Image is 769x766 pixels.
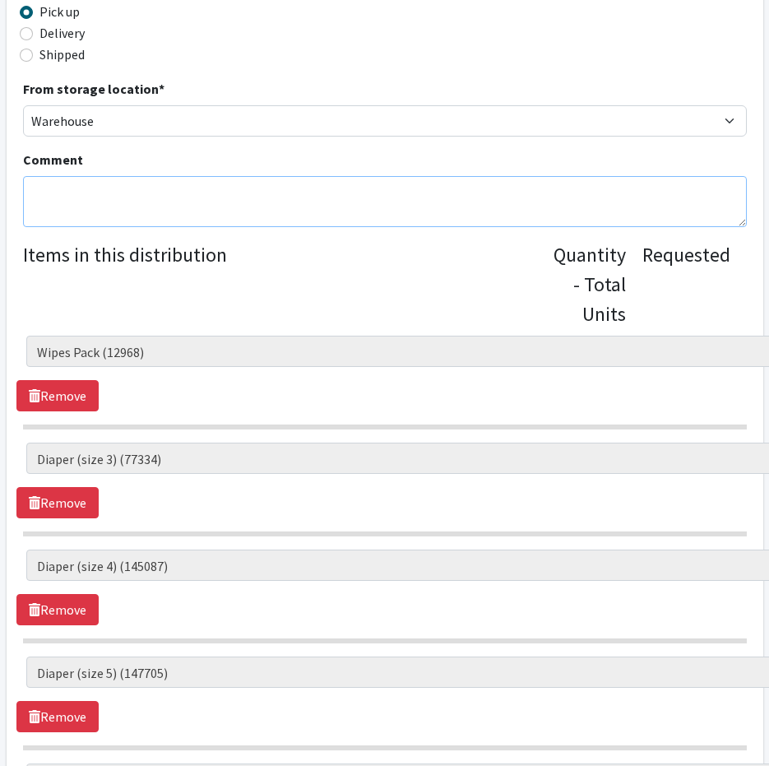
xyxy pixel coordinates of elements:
abbr: required [159,81,164,97]
a: Remove [16,487,99,518]
a: Remove [16,594,99,625]
label: From storage location [23,79,164,99]
label: Delivery [39,23,85,43]
label: Pick up [39,2,80,21]
label: Shipped [39,44,85,64]
a: Remove [16,380,99,411]
div: Requested [642,240,730,329]
legend: Items in this distribution [23,240,554,323]
a: Remove [16,701,99,732]
div: Quantity - Total Units [554,240,626,329]
label: Comment [23,150,83,169]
